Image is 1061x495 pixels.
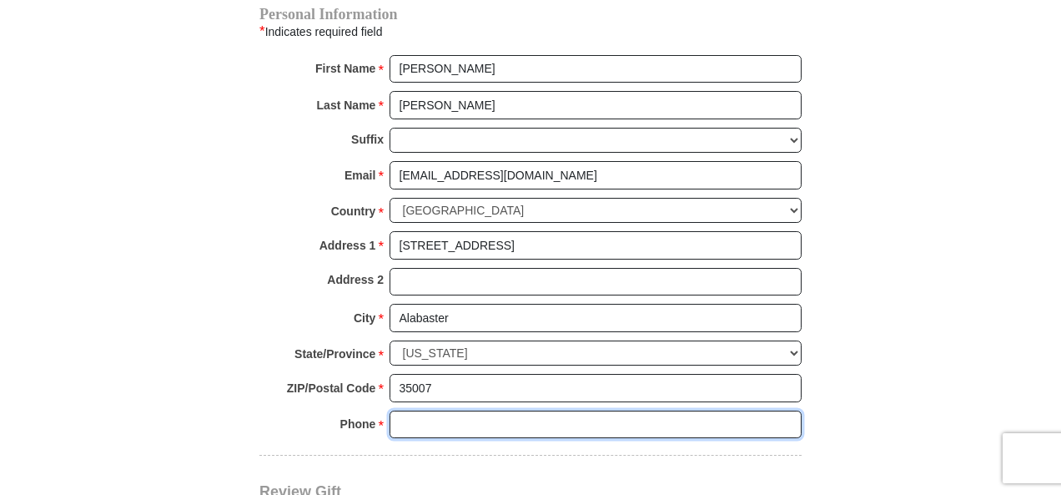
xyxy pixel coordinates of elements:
strong: Address 1 [319,234,376,257]
strong: Country [331,200,376,223]
strong: Phone [340,412,376,436]
strong: Email [344,164,375,187]
strong: City [354,306,375,330]
strong: Last Name [317,93,376,117]
strong: Address 2 [327,268,384,291]
strong: First Name [315,57,375,80]
div: Indicates required field [259,21,802,43]
h4: Personal Information [259,8,802,21]
strong: Suffix [351,128,384,151]
strong: State/Province [294,342,375,366]
strong: ZIP/Postal Code [287,376,376,400]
